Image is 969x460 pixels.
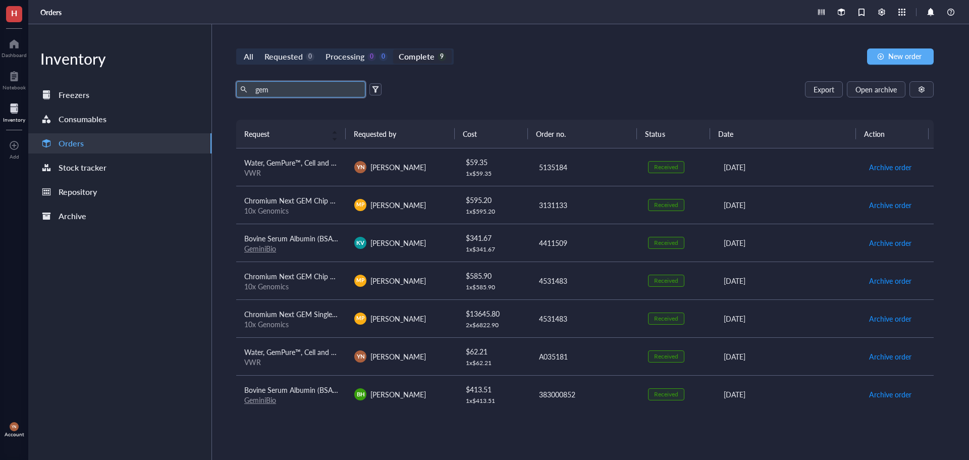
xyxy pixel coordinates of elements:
[530,148,640,186] td: 5135184
[236,48,454,65] div: segmented control
[530,299,640,337] td: 4531483
[438,53,446,61] div: 9
[539,162,632,173] div: 5135184
[869,162,911,173] span: Archive order
[370,314,426,324] span: [PERSON_NAME]
[869,386,912,402] button: Archive order
[244,282,338,291] div: 10x Genomics
[869,311,912,327] button: Archive order
[867,48,934,65] button: New order
[244,158,383,168] span: Water, GemPure™, Cell and Molecular Grade
[2,52,27,58] div: Dashboard
[370,276,426,286] span: [PERSON_NAME]
[244,233,412,243] span: Bovine Serum Albumin (BSA) Powder--Low-IgG Grade
[244,395,276,405] a: GeminiBio
[28,109,211,129] a: Consumables
[539,237,632,248] div: 4411509
[724,389,852,400] div: [DATE]
[466,270,522,281] div: $ 585.90
[814,85,834,93] span: Export
[466,397,522,405] div: 1 x $ 413.51
[3,68,26,90] a: Notebook
[346,120,455,148] th: Requested by
[466,359,522,367] div: 1 x $ 62.21
[637,120,710,148] th: Status
[539,389,632,400] div: 383000852
[654,201,678,209] div: Received
[888,52,922,60] span: New order
[356,390,364,398] span: BH
[530,337,640,375] td: A035181
[654,163,678,171] div: Received
[28,158,211,178] a: Stock tracker
[28,133,211,154] a: Orders
[724,275,852,286] div: [DATE]
[654,239,678,247] div: Received
[724,199,852,211] div: [DATE]
[805,81,843,97] button: Export
[724,237,852,248] div: [DATE]
[306,53,314,61] div: 0
[869,313,911,324] span: Archive order
[856,120,929,148] th: Action
[236,120,346,148] th: Request
[28,182,211,202] a: Repository
[40,8,64,17] a: Orders
[264,49,303,64] div: Requested
[466,157,522,168] div: $ 59.35
[28,85,211,105] a: Freezers
[3,117,25,123] div: Inventory
[244,195,447,206] span: Chromium Next GEM Chip J Single Cell Kit, 16 rxns PN-1000230
[326,49,364,64] div: Processing
[11,7,17,19] span: H
[847,81,905,97] button: Open archive
[466,346,522,357] div: $ 62.21
[855,85,897,93] span: Open archive
[466,170,522,178] div: 1 x $ 59.35
[244,347,383,357] span: Water, GemPure™, Cell and Molecular Grade
[466,232,522,243] div: $ 341.67
[869,273,912,289] button: Archive order
[356,163,364,171] span: YN
[530,262,640,299] td: 4531483
[869,348,912,365] button: Archive order
[539,199,632,211] div: 3131133
[5,431,24,437] div: Account
[528,120,637,148] th: Order no.
[59,112,106,126] div: Consumables
[59,209,86,223] div: Archive
[466,208,522,216] div: 1 x $ 595.20
[12,425,17,429] span: YN
[466,321,522,329] div: 2 x $ 6822.90
[654,390,678,398] div: Received
[654,352,678,361] div: Received
[370,238,426,248] span: [PERSON_NAME]
[357,238,364,247] span: KV
[466,194,522,206] div: $ 595.20
[370,351,426,362] span: [PERSON_NAME]
[869,235,912,251] button: Archive order
[3,100,25,123] a: Inventory
[59,88,89,102] div: Freezers
[10,154,19,160] div: Add
[466,245,522,253] div: 1 x $ 341.67
[539,351,632,362] div: A035181
[244,320,338,329] div: 10x Genomics
[530,224,640,262] td: 4411509
[244,128,326,139] span: Request
[244,271,379,281] span: Chromium Next GEM Chip G Single Cell Kit
[59,161,106,175] div: Stock tracker
[869,159,912,175] button: Archive order
[869,389,911,400] span: Archive order
[539,275,632,286] div: 4531483
[724,162,852,173] div: [DATE]
[367,53,376,61] div: 0
[28,206,211,226] a: Archive
[59,185,97,199] div: Repository
[530,186,640,224] td: 3131133
[244,243,276,253] a: GeminiBio
[869,275,911,286] span: Archive order
[244,385,434,395] span: Bovine Serum Albumin (BSA) Powder--Fatty Acid-Free Grade
[869,197,912,213] button: Archive order
[379,53,388,61] div: 0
